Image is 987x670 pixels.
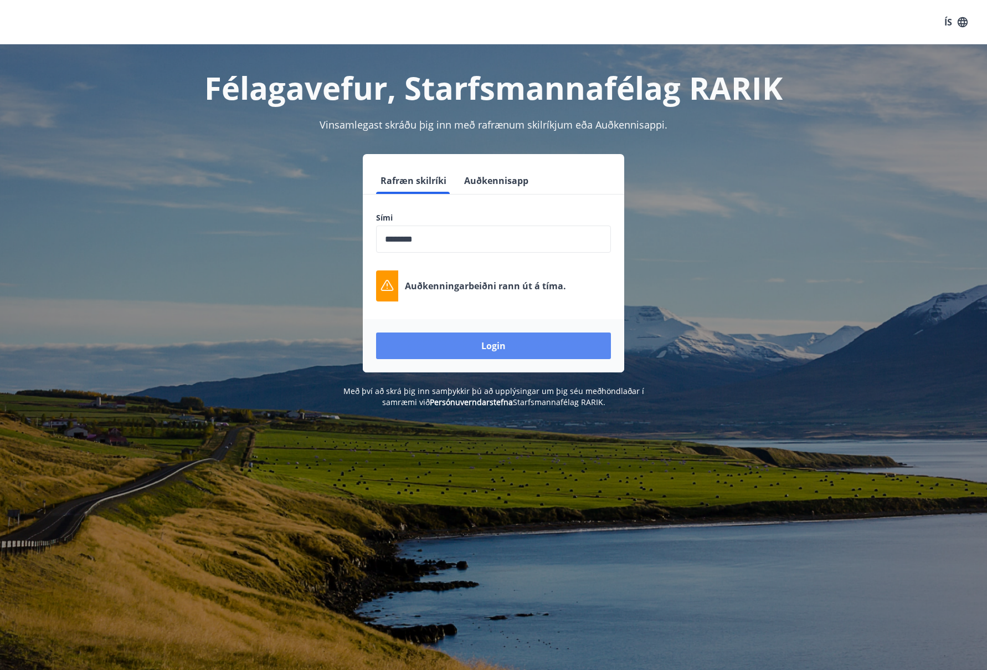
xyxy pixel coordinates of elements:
button: Login [376,333,611,359]
button: ÍS [938,12,974,32]
span: Vinsamlegast skráðu þig inn með rafrænum skilríkjum eða Auðkennisappi. [320,118,667,131]
button: Auðkennisapp [460,167,533,194]
a: Persónuverndarstefna [430,397,513,407]
p: Auðkenningarbeiðni rann út á tíma. [405,280,566,292]
span: Með því að skrá þig inn samþykkir þú að upplýsingar um þig séu meðhöndlaðar í samræmi við Starfsm... [343,386,644,407]
button: Rafræn skilríki [376,167,451,194]
label: Sími [376,212,611,223]
h1: Félagavefur, Starfsmannafélag RARIK [108,67,879,109]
